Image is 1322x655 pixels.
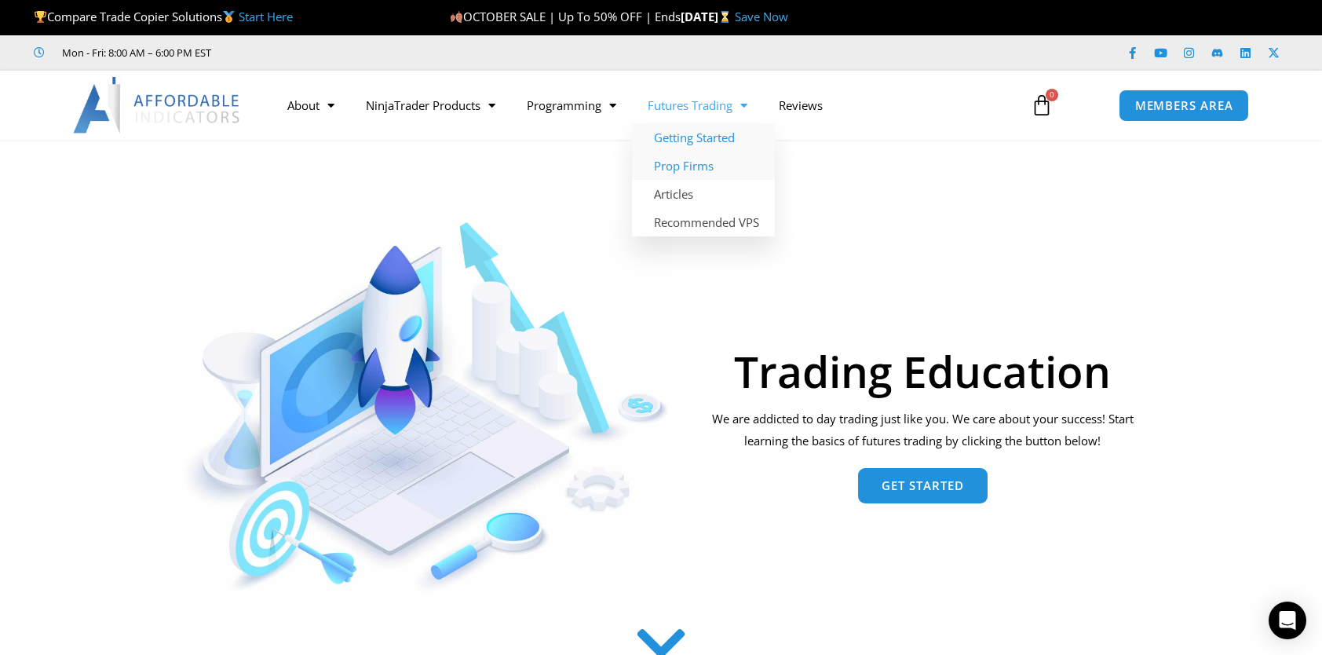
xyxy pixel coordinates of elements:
img: 🥇 [223,11,235,23]
img: 🏆 [35,11,46,23]
span: 0 [1046,89,1058,101]
a: Recommended VPS [632,208,775,236]
a: Reviews [763,87,838,123]
a: Articles [632,180,775,208]
img: 🍂 [451,11,462,23]
span: Get Started [882,480,964,492]
a: NinjaTrader Products [350,87,511,123]
img: ⌛ [719,11,731,23]
a: Getting Started [632,123,775,152]
a: Start Here [239,9,293,24]
span: OCTOBER SALE | Up To 50% OFF | Ends [450,9,681,24]
img: LogoAI | Affordable Indicators – NinjaTrader [73,77,242,134]
div: Open Intercom Messenger [1269,602,1306,639]
a: About [272,87,350,123]
img: AdobeStock 293954085 1 Converted | Affordable Indicators – NinjaTrader [178,222,670,596]
span: MEMBERS AREA [1135,100,1233,112]
a: Prop Firms [632,152,775,180]
a: 0 [1007,82,1076,128]
a: Futures Trading [632,87,763,123]
p: We are addicted to day trading just like you. We care about your success! Start learning the basi... [702,408,1144,452]
a: Save Now [735,9,788,24]
ul: Futures Trading [632,123,775,236]
iframe: Customer reviews powered by Trustpilot [233,45,469,60]
a: MEMBERS AREA [1119,90,1250,122]
span: Compare Trade Copier Solutions [34,9,293,24]
span: Mon - Fri: 8:00 AM – 6:00 PM EST [58,43,211,62]
a: Get Started [858,468,988,503]
h1: Trading Education [702,349,1144,393]
strong: [DATE] [681,9,735,24]
a: Programming [511,87,632,123]
nav: Menu [272,87,1013,123]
